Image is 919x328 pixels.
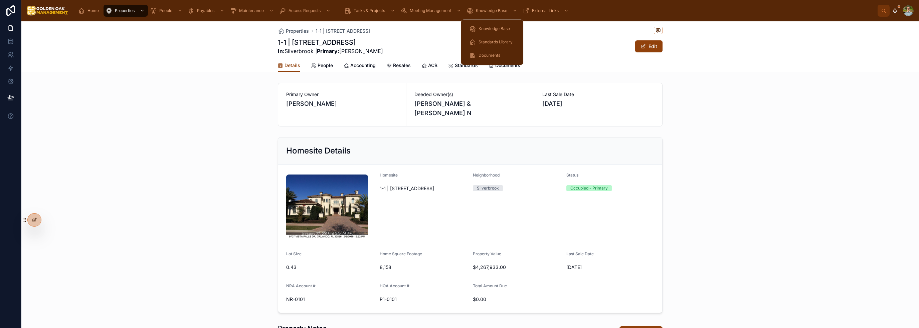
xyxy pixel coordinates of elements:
div: scrollable content [73,3,878,18]
a: Home [76,5,104,17]
span: Properties [115,8,135,13]
span: Access Requests [289,8,321,13]
span: NR-0101 [286,296,374,303]
span: ACB [428,62,437,69]
span: Knowledge Base [476,8,507,13]
a: Accounting [344,59,376,73]
h2: Homesite Details [286,145,351,156]
span: Status [566,173,578,178]
strong: Primary: [317,48,339,54]
a: Documents [489,59,520,73]
span: People [318,62,333,69]
a: Details [278,59,300,72]
span: HOA Account # [380,283,409,288]
a: ACB [421,59,437,73]
span: Meeting Management [410,8,451,13]
span: [DATE] [542,99,654,108]
span: Primary Owner [286,91,398,98]
img: 1-1.jpg [286,175,368,239]
span: Silverbrook | [PERSON_NAME] [278,47,383,55]
span: Total Amount Due [473,283,507,288]
div: Silverbrook [477,185,499,191]
a: Knowledge Base [465,23,519,35]
span: Standards [455,62,478,69]
a: Access Requests [277,5,334,17]
span: $0.00 [473,296,561,303]
span: People [159,8,172,13]
span: Last Sale Date [566,251,594,256]
span: P1-0101 [380,296,468,303]
span: Property Value [473,251,501,256]
a: Tasks & Projects [342,5,398,17]
span: Home Square Footage [380,251,422,256]
span: Resales [393,62,411,69]
a: External Links [521,5,572,17]
a: Maintenance [228,5,277,17]
div: Occupied - Primary [570,185,608,191]
span: Neighborhood [473,173,500,178]
img: App logo [27,5,68,16]
span: Homesite [380,173,398,178]
span: NRA Account # [286,283,316,288]
span: $4,267,933.00 [473,264,561,271]
span: [DATE] [566,264,655,271]
a: 1-1 | [STREET_ADDRESS] [316,28,370,34]
span: Accounting [350,62,376,69]
span: Deeded Owner(s) [414,91,526,98]
a: Standards [448,59,478,73]
span: Last Sale Date [542,91,654,98]
a: People [148,5,186,17]
span: External Links [532,8,559,13]
span: Standards Library [479,39,513,45]
h1: 1-1 | [STREET_ADDRESS] [278,38,383,47]
span: Home [87,8,99,13]
span: Maintenance [239,8,264,13]
span: 0.43 [286,264,374,271]
span: [PERSON_NAME] [286,99,398,108]
span: Details [285,62,300,69]
a: Documents [465,49,519,61]
span: Documents [479,53,500,58]
span: Tasks & Projects [354,8,385,13]
strong: In: [278,48,285,54]
span: [PERSON_NAME] & [PERSON_NAME] N [414,99,526,118]
span: Payables [197,8,214,13]
span: Knowledge Base [479,26,510,31]
a: Properties [278,28,309,34]
span: Properties [286,28,309,34]
span: Documents [495,62,520,69]
a: Resales [386,59,411,73]
a: Standards Library [465,36,519,48]
a: Meeting Management [398,5,465,17]
span: 8,158 [380,264,468,271]
a: Knowledge Base [465,5,521,17]
button: Edit [635,40,663,52]
a: People [311,59,333,73]
a: Properties [104,5,148,17]
a: Payables [186,5,228,17]
span: Lot Size [286,251,302,256]
span: 1-1 | [STREET_ADDRESS] [380,185,468,192]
